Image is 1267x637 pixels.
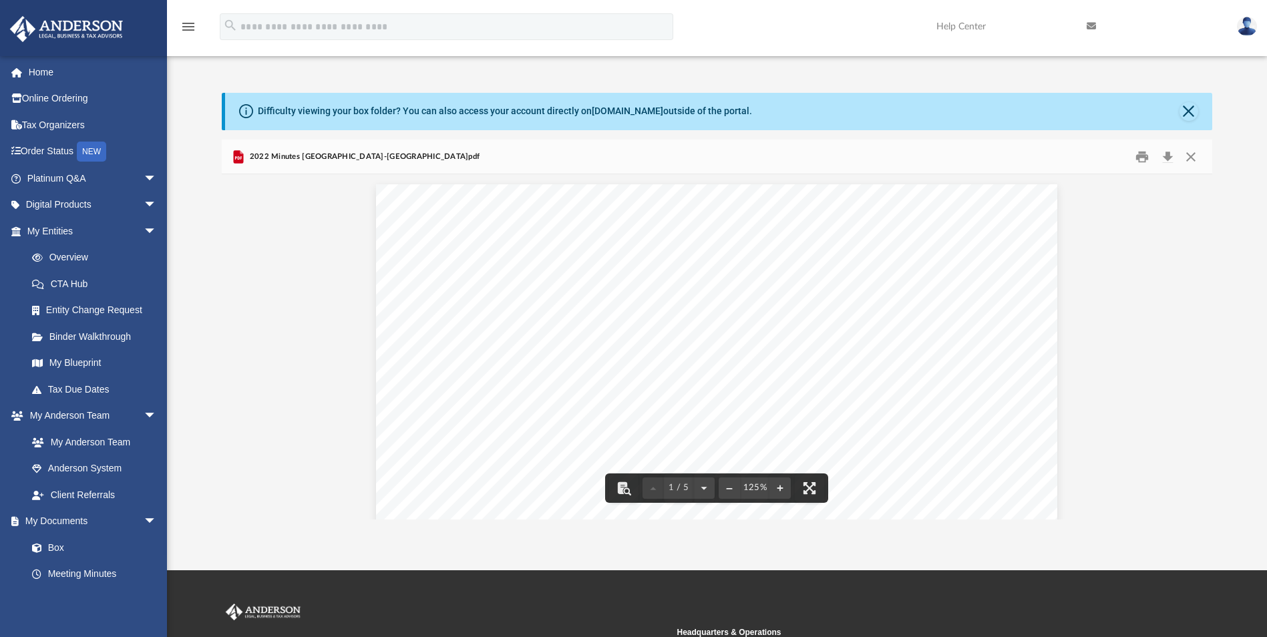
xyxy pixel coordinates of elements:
[144,403,170,430] span: arrow_drop_down
[19,429,164,455] a: My Anderson Team
[1237,17,1257,36] img: User Pic
[77,142,106,162] div: NEW
[9,192,177,218] a: Digital Productsarrow_drop_down
[19,376,177,403] a: Tax Due Dates
[9,138,177,166] a: Order StatusNEW
[9,85,177,112] a: Online Ordering
[258,104,752,118] div: Difficulty viewing your box folder? You can also access your account directly on outside of the p...
[769,473,791,503] button: Zoom in
[19,244,177,271] a: Overview
[180,25,196,35] a: menu
[246,151,480,163] span: 2022 Minutes [GEOGRAPHIC_DATA]-[GEOGRAPHIC_DATA]pdf
[19,534,164,561] a: Box
[144,218,170,245] span: arrow_drop_down
[19,587,164,614] a: Forms Library
[1155,146,1180,167] button: Download
[592,105,663,116] a: [DOMAIN_NAME]
[19,561,170,588] a: Meeting Minutes
[222,174,1212,519] div: Document Viewer
[1179,146,1203,167] button: Close
[9,165,177,192] a: Platinum Q&Aarrow_drop_down
[664,473,693,503] button: 1 / 5
[1129,146,1155,167] button: Print
[19,297,177,324] a: Entity Change Request
[144,192,170,219] span: arrow_drop_down
[144,508,170,536] span: arrow_drop_down
[9,403,170,429] a: My Anderson Teamarrow_drop_down
[223,18,238,33] i: search
[222,140,1212,519] div: Preview
[180,19,196,35] i: menu
[609,473,639,503] button: Toggle findbar
[1180,102,1198,121] button: Close
[9,112,177,138] a: Tax Organizers
[6,16,127,42] img: Anderson Advisors Platinum Portal
[693,473,715,503] button: Next page
[19,350,170,377] a: My Blueprint
[144,165,170,192] span: arrow_drop_down
[9,59,177,85] a: Home
[740,483,769,492] div: Current zoom level
[223,604,303,621] img: Anderson Advisors Platinum Portal
[795,473,824,503] button: Enter fullscreen
[19,481,170,508] a: Client Referrals
[19,455,170,482] a: Anderson System
[222,174,1212,519] div: File preview
[719,473,740,503] button: Zoom out
[19,270,177,297] a: CTA Hub
[19,323,177,350] a: Binder Walkthrough
[9,218,177,244] a: My Entitiesarrow_drop_down
[9,508,170,535] a: My Documentsarrow_drop_down
[664,483,693,492] span: 1 / 5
